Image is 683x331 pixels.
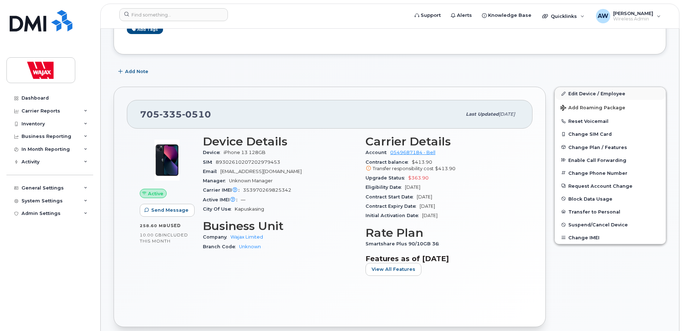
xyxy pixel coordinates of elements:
span: 353970269825342 [243,187,291,193]
span: included this month [140,232,188,244]
span: 705 [140,109,211,120]
span: City Of Use [203,206,235,212]
a: 0549687184 - Bell [390,150,435,155]
span: [DATE] [405,184,420,190]
span: Branch Code [203,244,239,249]
span: Alerts [457,12,472,19]
span: Contract balance [366,159,412,165]
span: Add Note [125,68,148,75]
span: [DATE] [422,213,438,218]
span: Contract Expiry Date [366,203,420,209]
span: Kapuskasing [235,206,264,212]
h3: Rate Plan [366,226,520,239]
span: Active [148,190,163,197]
span: iPhone 13 128GB [224,150,266,155]
span: Unknown Manager [229,178,273,183]
button: Block Data Usage [555,192,666,205]
button: Change SIM Card [555,128,666,140]
span: Add Roaming Package [560,105,625,112]
span: 0510 [182,109,211,120]
span: Upgrade Status [366,175,408,181]
div: Andrew Warren [591,9,666,23]
span: AW [598,12,608,20]
a: Unknown [239,244,261,249]
span: Support [421,12,441,19]
button: Transfer to Personal [555,205,666,218]
input: Find something... [119,8,228,21]
h3: Features as of [DATE] [366,254,520,263]
span: [PERSON_NAME] [613,10,653,16]
span: $413.90 [366,159,520,172]
span: $413.90 [435,166,455,171]
span: $363.90 [408,175,429,181]
button: Change Plan / Features [555,141,666,154]
span: Smartshare Plus 90/10GB 36 [366,241,443,246]
span: [DATE] [499,111,515,117]
span: [DATE] [417,194,432,200]
span: 10.00 GB [140,232,162,238]
span: Initial Activation Date [366,213,422,218]
img: image20231002-3703462-1ig824h.jpeg [145,139,188,182]
a: Wajax Limited [230,234,263,240]
h3: Carrier Details [366,135,520,148]
button: Send Message [140,204,195,217]
span: Contract Start Date [366,194,417,200]
span: Change Plan / Features [568,144,627,150]
a: Add tags [127,25,163,34]
span: Transfer responsibility cost [373,166,434,171]
span: Carrier IMEI [203,187,243,193]
button: Change Phone Number [555,167,666,179]
span: Device [203,150,224,155]
span: 335 [159,109,182,120]
span: [EMAIL_ADDRESS][DOMAIN_NAME] [220,169,302,174]
span: Email [203,169,220,174]
span: Enable Call Forwarding [568,157,626,163]
span: Wireless Admin [613,16,653,22]
button: View All Features [366,263,421,276]
a: Knowledge Base [477,8,536,23]
span: used [167,223,181,228]
div: Quicklinks [537,9,589,23]
a: Alerts [446,8,477,23]
button: Add Roaming Package [555,100,666,115]
button: Request Account Change [555,179,666,192]
button: Reset Voicemail [555,115,666,128]
span: Company [203,234,230,240]
span: Quicklinks [551,13,577,19]
button: Change IMEI [555,231,666,244]
button: Enable Call Forwarding [555,154,666,167]
span: View All Features [372,266,415,273]
span: Suspend/Cancel Device [568,222,628,227]
span: Send Message [151,207,188,214]
span: Knowledge Base [488,12,531,19]
span: Last updated [466,111,499,117]
span: — [241,197,245,202]
span: Account [366,150,390,155]
span: Active IMEI [203,197,241,202]
span: 89302610207202979453 [216,159,280,165]
a: Edit Device / Employee [555,87,666,100]
a: Support [410,8,446,23]
span: 258.60 MB [140,223,167,228]
span: [DATE] [420,203,435,209]
button: Suspend/Cancel Device [555,218,666,231]
h3: Business Unit [203,220,357,232]
h3: Device Details [203,135,357,148]
span: SIM [203,159,216,165]
button: Add Note [114,65,154,78]
span: Manager [203,178,229,183]
span: Eligibility Date [366,184,405,190]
